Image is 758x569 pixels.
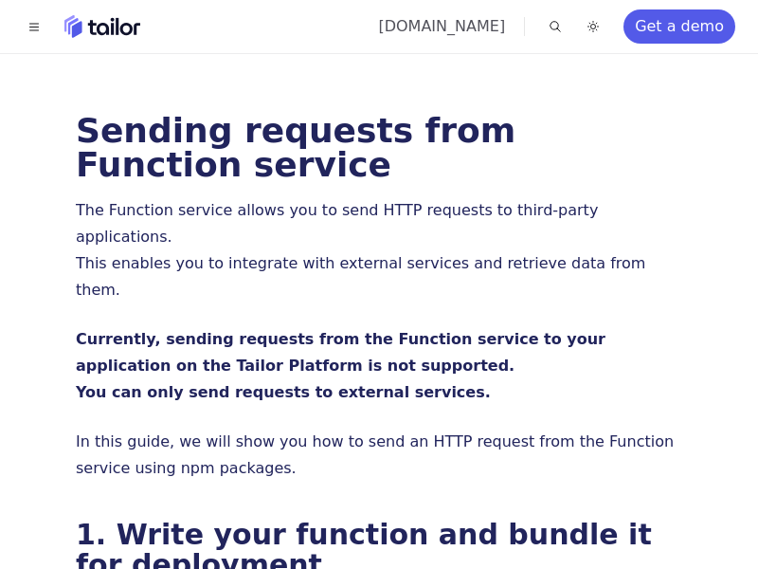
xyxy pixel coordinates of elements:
p: The Function service allows you to send HTTP requests to third-party applications. This enables y... [76,197,682,303]
button: Toggle navigation [23,15,45,38]
a: Get a demo [623,9,735,44]
button: Find something... [544,15,567,38]
strong: Currently, sending requests from the Function service to your application on the Tailor Platform ... [76,330,605,375]
strong: You can only send requests to external services. [76,383,491,401]
a: [DOMAIN_NAME] [378,17,505,35]
a: Sending requests from Function service [76,111,515,184]
p: In this guide, we will show you how to send an HTTP request from the Function service using npm p... [76,429,682,482]
a: Home [64,15,140,38]
button: Toggle dark mode [582,15,605,38]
